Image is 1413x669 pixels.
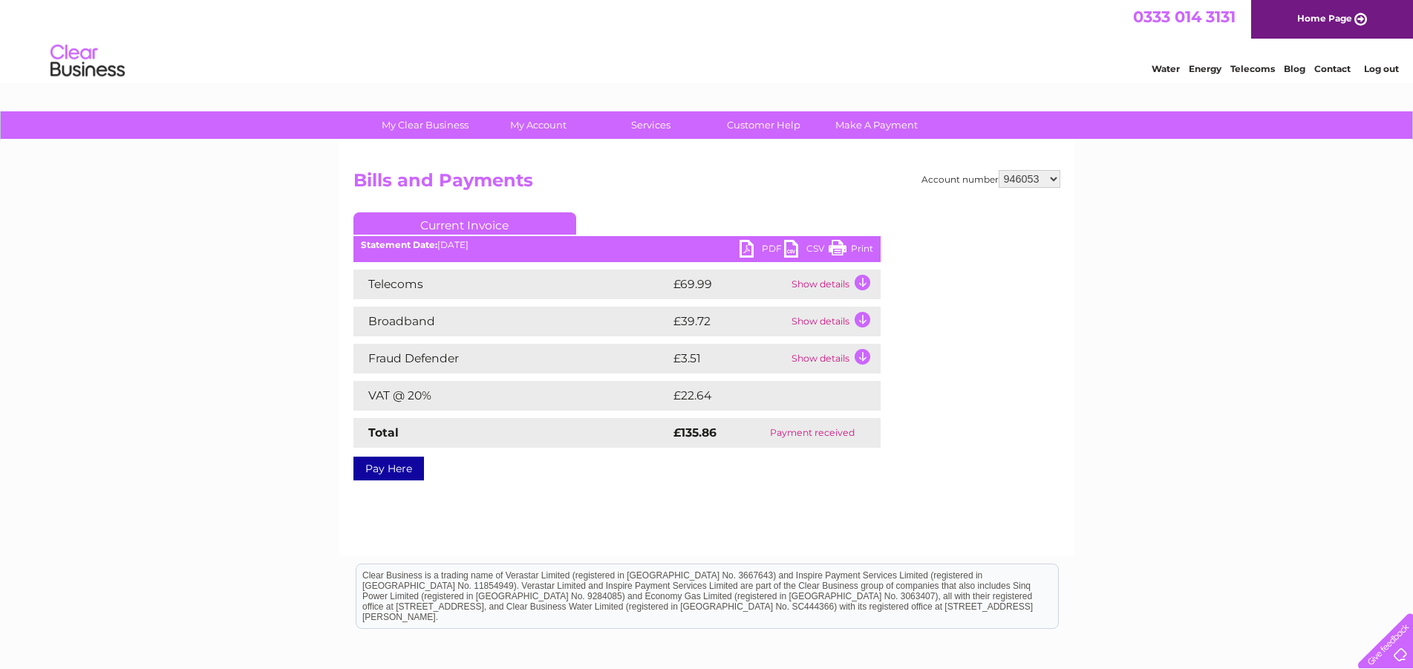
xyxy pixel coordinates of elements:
a: CSV [784,240,829,261]
b: Statement Date: [361,239,437,250]
td: Payment received [744,418,880,448]
a: Contact [1314,63,1351,74]
td: Telecoms [353,270,670,299]
td: Fraud Defender [353,344,670,373]
td: £39.72 [670,307,788,336]
a: PDF [740,240,784,261]
a: Blog [1284,63,1305,74]
strong: £135.86 [673,425,717,440]
td: Show details [788,270,881,299]
a: My Account [477,111,599,139]
td: Show details [788,307,881,336]
a: Services [590,111,712,139]
div: Clear Business is a trading name of Verastar Limited (registered in [GEOGRAPHIC_DATA] No. 3667643... [356,8,1058,72]
a: Energy [1189,63,1221,74]
strong: Total [368,425,399,440]
a: Log out [1364,63,1399,74]
td: Show details [788,344,881,373]
a: Pay Here [353,457,424,480]
td: £22.64 [670,381,851,411]
a: Water [1152,63,1180,74]
a: Print [829,240,873,261]
a: My Clear Business [364,111,486,139]
a: 0333 014 3131 [1133,7,1236,26]
td: £69.99 [670,270,788,299]
img: logo.png [50,39,125,84]
td: Broadband [353,307,670,336]
div: Account number [921,170,1060,188]
a: Make A Payment [815,111,938,139]
td: £3.51 [670,344,788,373]
div: [DATE] [353,240,881,250]
a: Telecoms [1230,63,1275,74]
h2: Bills and Payments [353,170,1060,198]
a: Current Invoice [353,212,576,235]
a: Customer Help [702,111,825,139]
td: VAT @ 20% [353,381,670,411]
